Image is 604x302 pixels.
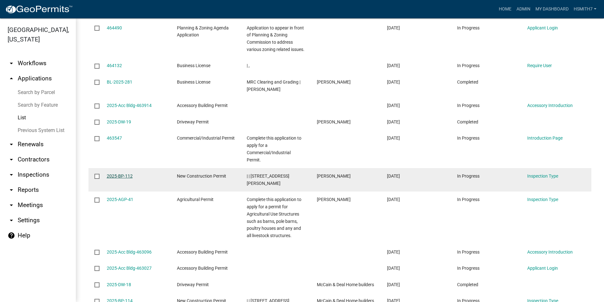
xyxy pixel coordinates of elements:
span: Accessory Building Permit [177,103,228,108]
span: Complete this application to apply for a permit for Agricultural Use Structures such as barns, po... [247,197,301,238]
a: 2025-AGP-41 [107,197,133,202]
i: arrow_drop_down [8,217,15,224]
a: 2025-Acc Bldg-463027 [107,266,152,271]
i: arrow_drop_down [8,60,15,67]
a: Require User [527,63,552,68]
span: Cole Stone [317,197,351,202]
a: 2025-BP-112 [107,173,133,179]
i: arrow_drop_down [8,156,15,163]
a: hsmith7 [571,3,599,15]
span: Driveway Permit [177,282,209,287]
a: 2025-DW-18 [107,282,131,287]
span: Accessory Building Permit [177,266,228,271]
a: Applicant Login [527,266,558,271]
span: 08/14/2025 [387,63,400,68]
i: arrow_drop_down [8,201,15,209]
a: 464490 [107,25,122,30]
i: arrow_drop_down [8,186,15,194]
span: Completed [457,282,478,287]
span: 08/13/2025 [387,173,400,179]
a: Accessory Introduction [527,103,573,108]
span: In Progress [457,103,480,108]
a: Inspection Type [527,173,558,179]
a: Introduction Page [527,135,563,141]
span: 08/14/2025 [387,79,400,85]
i: arrow_drop_down [8,171,15,179]
span: 08/15/2025 [387,25,400,30]
span: 08/12/2025 [387,282,400,287]
a: 2025-Acc Bldg-463914 [107,103,152,108]
span: 08/14/2025 [387,119,400,124]
span: Accessory Building Permit [177,249,228,255]
span: 08/12/2025 [387,266,400,271]
span: In Progress [457,25,480,30]
a: Applicant Login [527,25,558,30]
span: Business License [177,79,210,85]
a: My Dashboard [533,3,571,15]
span: Brian Beltran [317,119,351,124]
span: In Progress [457,135,480,141]
span: Alvin David Emfinger Sr [317,173,351,179]
i: help [8,232,15,239]
span: Michael Cook [317,79,351,85]
a: 463547 [107,135,122,141]
span: MRC Clearing and Grading | Cook , Michael [247,79,300,92]
span: Completed [457,119,478,124]
span: | | 260 Powell Church Road [247,173,289,186]
span: Planning & Zoning Agenda Application [177,25,229,38]
span: 08/13/2025 [387,197,400,202]
span: In Progress [457,173,480,179]
a: 2025-Acc Bldg-463096 [107,249,152,255]
a: Inspection Type [527,197,558,202]
span: In Progress [457,266,480,271]
span: Completed [457,79,478,85]
i: arrow_drop_down [8,141,15,148]
a: Admin [514,3,533,15]
span: 08/13/2025 [387,249,400,255]
span: In Progress [457,249,480,255]
span: Complete this application to apply for a Commercial/Industrial Permit. [247,135,301,162]
span: 08/13/2025 [387,135,400,141]
a: Accessory Introduction [527,249,573,255]
a: Home [496,3,514,15]
span: Driveway Permit [177,119,209,124]
span: Commercial/Industrial Permit [177,135,235,141]
span: Agricultural Permit [177,197,214,202]
span: McCain & Deal Home builders [317,282,374,287]
span: 08/14/2025 [387,103,400,108]
span: In Progress [457,197,480,202]
span: Business License [177,63,210,68]
a: BL-2025-281 [107,79,132,85]
span: New Construction Permit [177,173,226,179]
a: 464132 [107,63,122,68]
span: Application to appear in front of Planning & Zoning Commission to address various zoning related ... [247,25,305,52]
span: In Progress [457,63,480,68]
span: | , [247,63,250,68]
a: 2025-DW-19 [107,119,131,124]
i: arrow_drop_up [8,75,15,82]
